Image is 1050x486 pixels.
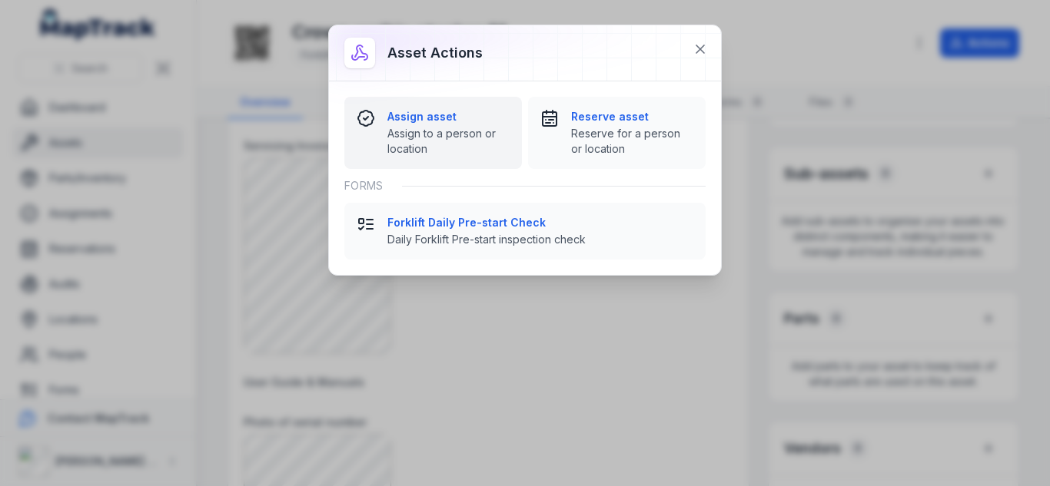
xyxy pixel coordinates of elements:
[387,232,693,247] span: Daily Forklift Pre-start inspection check
[571,109,693,124] strong: Reserve asset
[387,42,483,64] h3: Asset actions
[387,109,510,124] strong: Assign asset
[528,97,706,169] button: Reserve assetReserve for a person or location
[344,169,706,203] div: Forms
[344,97,522,169] button: Assign assetAssign to a person or location
[387,126,510,157] span: Assign to a person or location
[344,203,706,260] button: Forklift Daily Pre-start CheckDaily Forklift Pre-start inspection check
[571,126,693,157] span: Reserve for a person or location
[387,215,693,230] strong: Forklift Daily Pre-start Check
